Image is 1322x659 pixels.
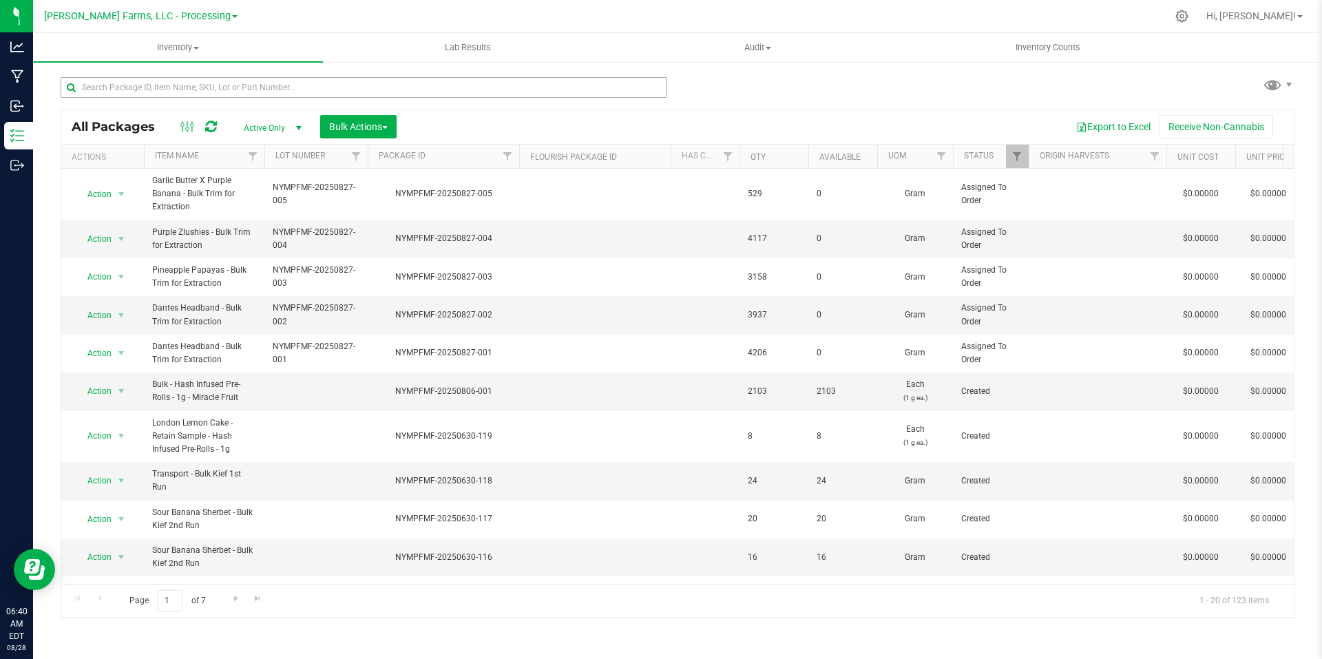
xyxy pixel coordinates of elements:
span: Gram [885,271,945,284]
span: Assigned To Order [961,302,1020,328]
td: $0.00000 [1166,169,1235,220]
span: select [113,471,130,490]
span: $0.00000 [1244,426,1293,446]
span: $0.00000 [1244,267,1293,287]
span: Purple Zlushies - Bulk Trim for Extraction [152,226,256,252]
td: $0.00000 [1166,335,1235,373]
span: $0.00000 [1244,381,1293,401]
span: Assigned To Order [961,340,1020,366]
span: 0 [817,346,869,359]
span: NYMPFMF-20250827-005 [273,181,359,207]
span: 8 [817,430,869,443]
span: 2103 [817,385,869,398]
span: Assigned To Order [961,226,1020,252]
span: select [113,306,130,325]
span: NYMPFMF-20250827-002 [273,302,359,328]
span: 1 - 20 of 123 items [1188,590,1280,611]
td: $0.00000 [1166,501,1235,538]
div: Actions [72,152,138,162]
span: select [113,185,130,204]
span: 4206 [748,346,800,359]
a: Status [964,151,994,160]
span: Created [961,430,1020,443]
div: NYMPFMF-20250630-119 [366,430,521,443]
a: Filter [242,145,264,168]
span: Sour Banana Sherbet - Bulk Kief 2nd Run [152,544,256,570]
span: Action [75,267,112,286]
td: $0.00000 [1166,462,1235,500]
span: [PERSON_NAME] Farms, LLC - Processing [44,10,231,22]
div: NYMPFMF-20250806-001 [366,385,521,398]
span: $0.00000 [1244,229,1293,249]
a: Available [819,152,861,162]
span: 3158 [748,271,800,284]
span: Action [75,229,112,249]
span: $0.00000 [1244,343,1293,363]
span: Action [75,185,112,204]
span: Sour Banana Sherbet - Bulk Kief 2nd Run [152,506,256,532]
inline-svg: Manufacturing [10,70,24,83]
a: Package ID [379,151,426,160]
td: $0.00000 [1166,373,1235,410]
button: Export to Excel [1067,115,1160,138]
span: Gram [885,187,945,200]
a: Filter [1144,145,1166,168]
span: Lab Results [426,41,510,54]
span: Created [961,474,1020,488]
a: Inventory [33,33,323,62]
span: Dantes Headband - Bulk Trim for Extraction [152,340,256,366]
span: Action [75,471,112,490]
inline-svg: Inbound [10,99,24,113]
iframe: Resource center [14,549,55,590]
button: Bulk Actions [320,115,397,138]
span: select [113,510,130,529]
td: $0.00000 [1166,576,1235,614]
inline-svg: Outbound [10,158,24,172]
span: 0 [817,271,869,284]
span: Transport - Bulk Kief 1st Run [152,468,256,494]
div: Manage settings [1173,10,1190,23]
a: Origin Harvests [1040,151,1109,160]
div: NYMPFMF-20250630-118 [366,474,521,488]
div: NYMPFMF-20250827-002 [366,308,521,322]
span: 8 [748,430,800,443]
div: NYMPFMF-20250827-004 [366,232,521,245]
span: 2103 [748,385,800,398]
span: select [113,426,130,446]
span: select [113,547,130,567]
a: Unit Cost [1177,152,1219,162]
p: (1 g ea.) [885,391,945,404]
span: Assigned To Order [961,264,1020,290]
span: Dantes Headband - Bulk Trim for Extraction [152,302,256,328]
a: Lab Results [323,33,613,62]
a: Unit Price [1246,152,1290,162]
span: Each [885,378,945,404]
span: Created [961,512,1020,525]
span: Hi, [PERSON_NAME]! [1206,10,1296,21]
div: NYMPFMF-20250827-001 [366,346,521,359]
span: Audit [613,41,902,54]
span: Gram [885,346,945,359]
div: NYMPFMF-20250827-005 [366,187,521,200]
p: (1 g ea.) [885,436,945,449]
span: Gram [885,551,945,564]
a: Audit [613,33,903,62]
p: 08/28 [6,642,27,653]
a: Filter [496,145,519,168]
a: Filter [1006,145,1029,168]
span: Gram [885,512,945,525]
span: 3937 [748,308,800,322]
p: 06:40 AM EDT [6,605,27,642]
span: London Lemon Cake - Retain Sample - Hash Infused Pre-Rolls - 1g [152,417,256,457]
a: Qty [751,152,766,162]
td: $0.00000 [1166,296,1235,334]
span: $0.00000 [1244,305,1293,325]
div: NYMPFMF-20250630-116 [366,551,521,564]
td: $0.00000 [1166,538,1235,576]
span: 20 [748,512,800,525]
span: Created [961,385,1020,398]
span: 16 [817,551,869,564]
span: Bulk - Hash Infused Pre-Rolls - 1g - Miracle Fruit [152,378,256,404]
th: Has COA [671,145,739,169]
span: select [113,381,130,401]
